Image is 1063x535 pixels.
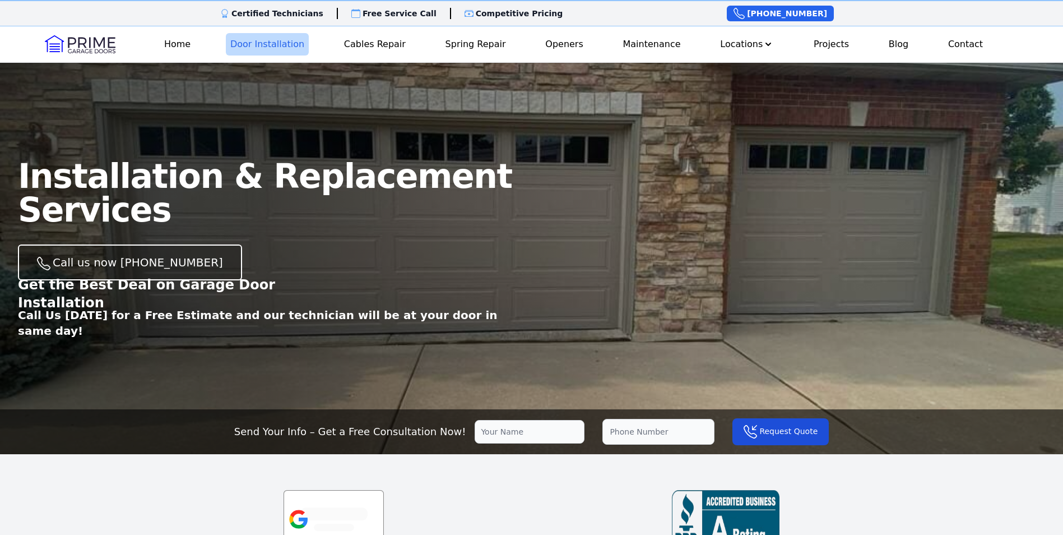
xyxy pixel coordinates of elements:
p: Competitive Pricing [476,8,563,19]
a: Blog [884,33,913,56]
a: Contact [944,33,987,56]
img: Logo [45,35,115,53]
input: Phone Number [602,419,714,445]
a: Spring Repair [441,33,510,56]
span: Installation & Replacement Services [18,156,512,229]
a: Call us now [PHONE_NUMBER] [18,245,242,280]
a: Cables Repair [340,33,410,56]
p: Certified Technicians [231,8,323,19]
p: Call Us [DATE] for a Free Estimate and our technician will be at your door in same day! [18,307,532,339]
input: Your Name [475,420,584,444]
a: Maintenance [619,33,685,56]
a: Home [160,33,195,56]
button: Locations [716,33,778,56]
a: Door Installation [226,33,309,56]
button: Request Quote [732,418,829,445]
p: Get the Best Deal on Garage Door Installation [18,276,341,312]
p: Send Your Info – Get a Free Consultation Now! [234,424,466,440]
a: Openers [541,33,588,56]
a: Projects [809,33,853,56]
p: Free Service Call [363,8,437,19]
a: [PHONE_NUMBER] [727,6,834,21]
